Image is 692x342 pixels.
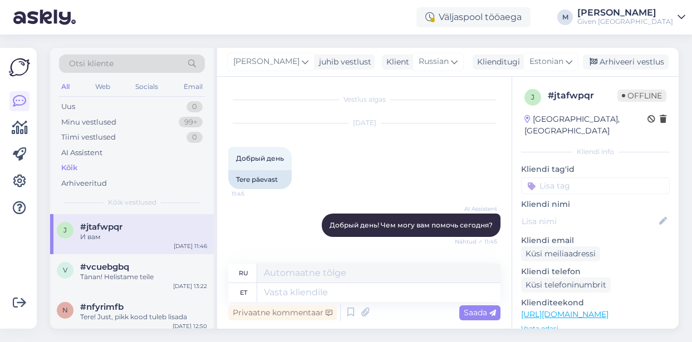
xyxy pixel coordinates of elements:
span: Saada [464,308,496,318]
div: Väljaspool tööaega [416,7,531,27]
div: Klient [382,56,409,68]
span: Offline [617,90,666,102]
span: [PERSON_NAME] [233,56,300,68]
div: [DATE] 13:22 [173,282,207,290]
p: Kliendi tag'id [521,163,670,175]
span: Kõik vestlused [108,197,156,207]
span: 11:45 [232,190,273,198]
div: Uus [61,101,75,112]
p: Vaata edasi ... [521,324,670,334]
span: v [63,266,67,274]
span: j [63,226,67,234]
span: Nähtud ✓ 11:45 [455,237,497,246]
div: Tere! Just, pikk kood tuleb lisada [80,312,207,322]
p: Kliendi nimi [521,199,670,210]
span: Otsi kliente [69,58,114,70]
div: И вам [80,232,207,242]
div: AI Assistent [61,147,102,158]
span: AI Assistent [455,205,497,213]
div: Vestlus algas [228,95,500,105]
div: # jtafwpqr [548,89,617,102]
input: Lisa tag [521,177,670,194]
span: #nfyrimfb [80,302,124,312]
span: #jtafwpqr [80,222,122,232]
div: Küsi meiliaadressi [521,246,600,261]
div: Kliendi info [521,147,670,157]
img: Askly Logo [9,57,30,78]
span: j [531,93,534,101]
div: Tere päevast [228,170,292,189]
div: Tänan! Helistame teile [80,272,207,282]
div: 99+ [179,117,203,128]
a: [URL][DOMAIN_NAME] [521,309,608,319]
div: Web [93,80,112,94]
div: All [59,80,72,94]
div: Privaatne kommentaar [228,305,337,320]
div: [DATE] 11:46 [174,242,207,250]
p: Klienditeekond [521,297,670,309]
div: Minu vestlused [61,117,116,128]
div: 0 [187,132,203,143]
span: Estonian [529,56,563,68]
span: #vcuebgbq [80,262,129,272]
input: Lisa nimi [522,215,657,227]
a: [PERSON_NAME]Given [GEOGRAPHIC_DATA] [577,8,685,26]
div: [DATE] 12:50 [173,322,207,330]
div: [GEOGRAPHIC_DATA], [GEOGRAPHIC_DATA] [524,113,647,137]
p: Kliendi telefon [521,266,670,277]
div: et [240,283,247,302]
span: Russian [419,56,449,68]
div: Tiimi vestlused [61,132,116,143]
div: M [557,9,573,25]
div: Given [GEOGRAPHIC_DATA] [577,17,673,26]
div: [DATE] [228,118,500,128]
div: Email [181,80,205,94]
span: Добрый день! Чем могу вам помочь сегодня? [330,221,493,229]
div: Küsi telefoninumbrit [521,277,611,293]
div: Klienditugi [473,56,520,68]
div: [PERSON_NAME] [577,8,673,17]
div: Kõik [61,162,77,174]
div: Socials [133,80,160,94]
div: Arhiveeritud [61,178,107,189]
div: ru [239,264,248,282]
span: Добрый день [236,154,284,162]
div: 0 [187,101,203,112]
div: Arhiveeri vestlus [583,54,669,70]
p: Kliendi email [521,235,670,246]
div: juhib vestlust [315,56,371,68]
span: n [62,306,68,314]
